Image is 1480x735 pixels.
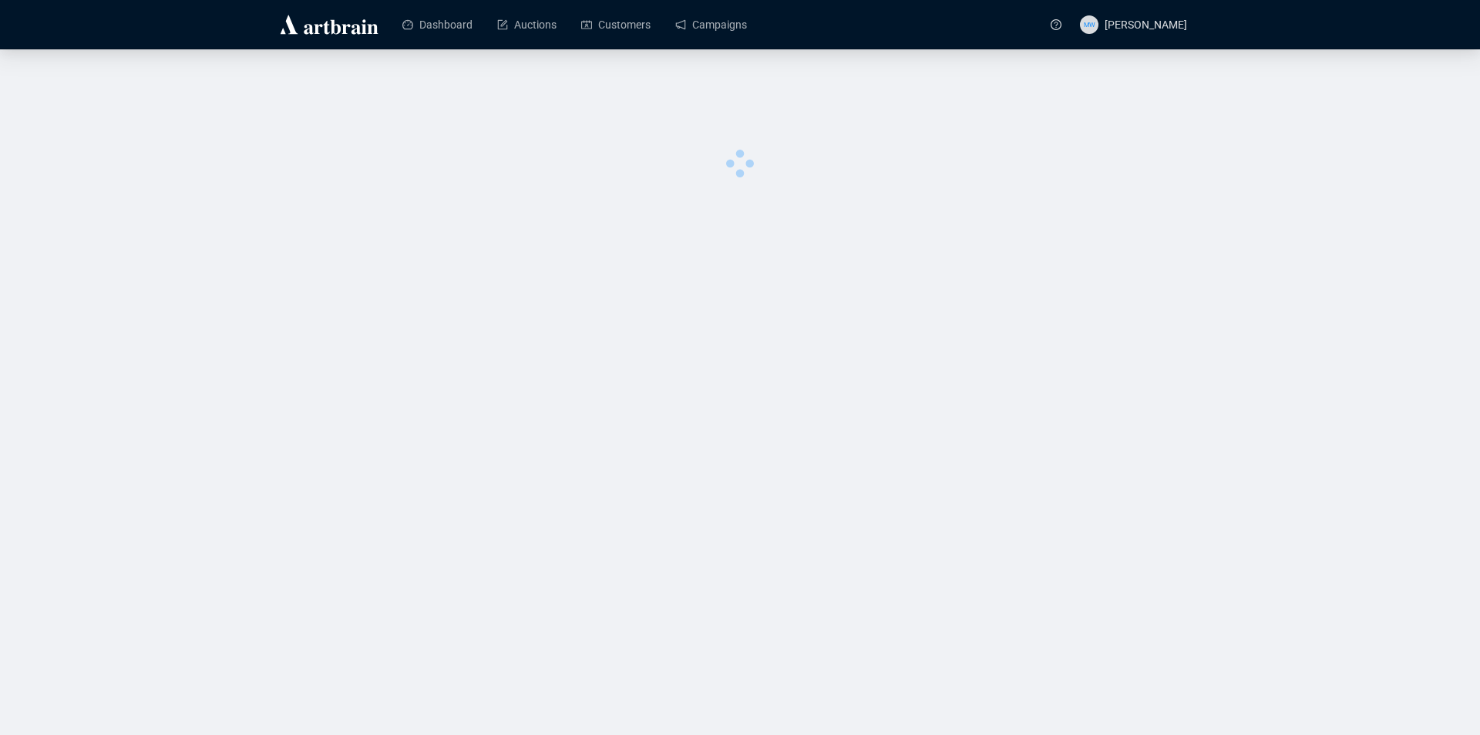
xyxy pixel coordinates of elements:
[402,5,473,45] a: Dashboard
[277,12,381,37] img: logo
[675,5,747,45] a: Campaigns
[581,5,651,45] a: Customers
[1105,19,1187,31] span: [PERSON_NAME]
[497,5,557,45] a: Auctions
[1084,19,1095,30] span: MW
[1051,19,1061,30] span: question-circle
